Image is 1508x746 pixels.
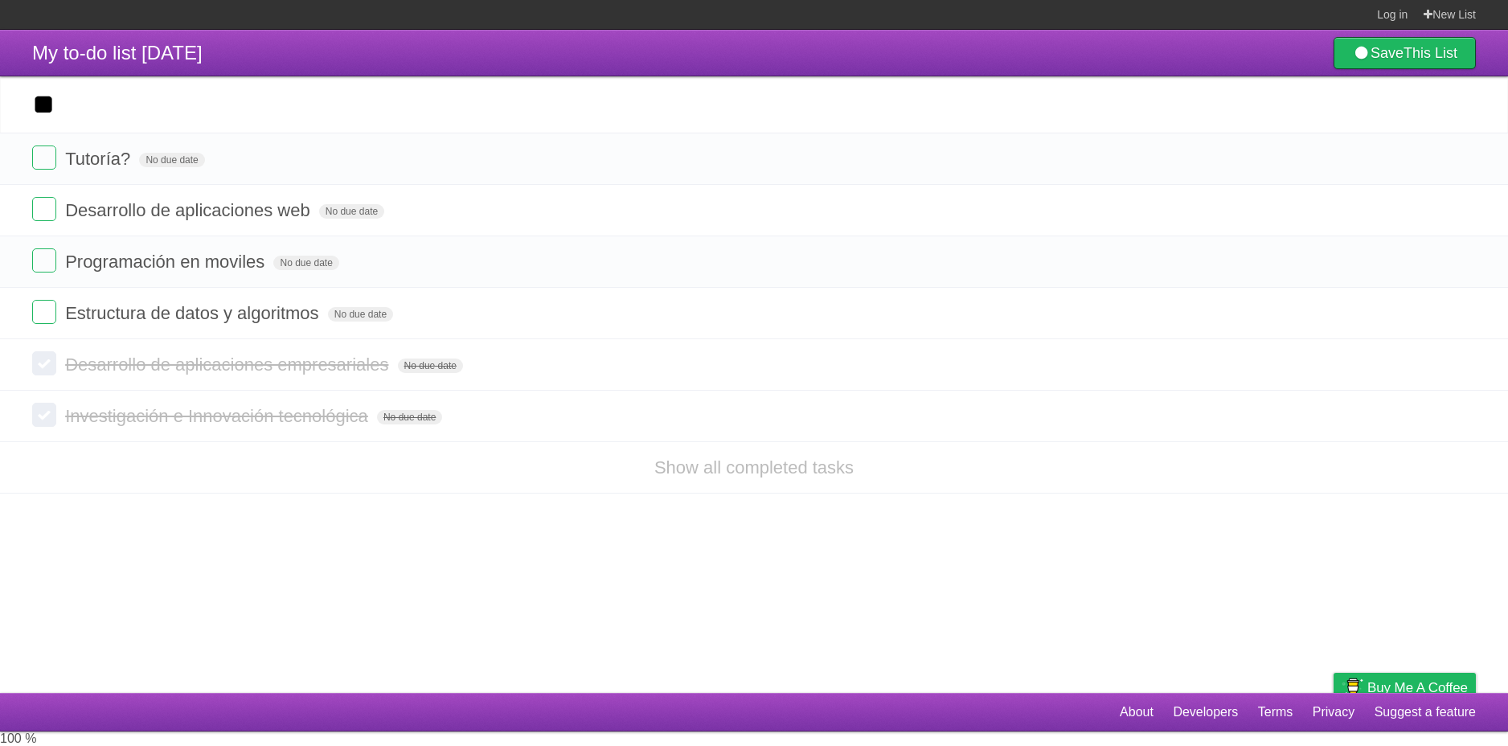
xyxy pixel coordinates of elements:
[1334,673,1476,703] a: Buy me a coffee
[1173,697,1238,728] a: Developers
[32,351,56,375] label: Done
[32,146,56,170] label: Done
[65,406,372,426] span: Investigación e Innovación tecnológica
[1404,45,1457,61] b: This List
[32,300,56,324] label: Done
[65,355,392,375] span: Desarrollo de aplicaciones empresariales
[32,403,56,427] label: Done
[32,248,56,273] label: Done
[1120,697,1154,728] a: About
[32,197,56,221] label: Done
[65,200,314,220] span: Desarrollo de aplicaciones web
[377,410,442,424] span: No due date
[398,359,463,373] span: No due date
[328,307,393,322] span: No due date
[1342,674,1363,701] img: Buy me a coffee
[65,149,134,169] span: Tutoría?
[273,256,338,270] span: No due date
[654,457,854,478] a: Show all completed tasks
[65,303,322,323] span: Estructura de datos y algoritmos
[65,252,268,272] span: Programación en moviles
[1313,697,1354,728] a: Privacy
[1334,37,1476,69] a: SaveThis List
[32,42,203,64] span: My to-do list [DATE]
[1258,697,1293,728] a: Terms
[319,204,384,219] span: No due date
[139,153,204,167] span: No due date
[1375,697,1476,728] a: Suggest a feature
[1367,674,1468,702] span: Buy me a coffee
